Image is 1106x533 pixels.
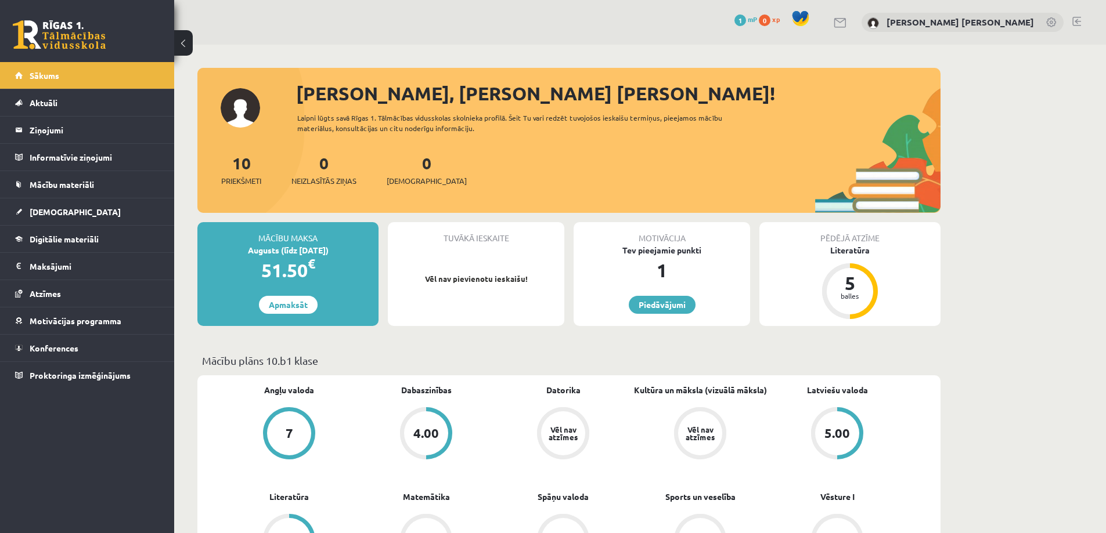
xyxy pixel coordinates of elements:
[15,307,160,334] a: Motivācijas programma
[197,256,379,284] div: 51.50
[759,244,941,256] div: Literatūra
[291,175,356,187] span: Neizlasītās ziņas
[634,384,767,396] a: Kultūra un māksla (vizuālā māksla)
[769,407,906,462] a: 5.00
[495,407,632,462] a: Vēl nav atzīmes
[30,370,131,380] span: Proktoringa izmēģinājums
[269,491,309,503] a: Literatūra
[259,296,318,314] a: Apmaksāt
[30,316,121,326] span: Motivācijas programma
[15,335,160,361] a: Konferences
[197,222,379,244] div: Mācību maksa
[820,491,855,503] a: Vēsture I
[30,253,160,280] legend: Maksājumi
[824,427,850,440] div: 5.00
[202,353,936,368] p: Mācību plāns 10.b1 klase
[833,292,867,299] div: balles
[772,14,780,24] span: xp
[30,117,160,143] legend: Ziņojumi
[286,427,293,440] div: 7
[308,255,315,272] span: €
[30,70,59,81] span: Sākums
[30,343,78,353] span: Konferences
[291,153,356,187] a: 0Neizlasītās ziņas
[759,14,786,24] a: 0 xp
[15,253,160,280] a: Maksājumi
[197,244,379,256] div: Augusts (līdz [DATE])
[30,144,160,171] legend: Informatīvie ziņojumi
[15,362,160,389] a: Proktoringa izmēģinājums
[387,153,467,187] a: 0[DEMOGRAPHIC_DATA]
[30,288,61,299] span: Atzīmes
[15,117,160,143] a: Ziņojumi
[759,14,770,26] span: 0
[30,179,94,190] span: Mācību materiāli
[547,426,579,441] div: Vēl nav atzīmes
[833,274,867,292] div: 5
[734,14,746,26] span: 1
[30,97,57,108] span: Aktuāli
[15,171,160,198] a: Mācību materiāli
[296,79,941,107] div: [PERSON_NAME], [PERSON_NAME] [PERSON_NAME]!
[221,153,261,187] a: 10Priekšmeti
[867,17,879,29] img: Frančesko Pio Bevilakva
[30,234,99,244] span: Digitālie materiāli
[401,384,452,396] a: Dabaszinības
[387,175,467,187] span: [DEMOGRAPHIC_DATA]
[665,491,736,503] a: Sports un veselība
[15,226,160,252] a: Digitālie materiāli
[632,407,769,462] a: Vēl nav atzīmes
[264,384,314,396] a: Angļu valoda
[30,206,121,217] span: [DEMOGRAPHIC_DATA]
[734,14,757,24] a: 1 mP
[748,14,757,24] span: mP
[221,175,261,187] span: Priekšmeti
[358,407,495,462] a: 4.00
[684,426,716,441] div: Vēl nav atzīmes
[15,144,160,171] a: Informatīvie ziņojumi
[388,222,564,244] div: Tuvākā ieskaite
[807,384,868,396] a: Latviešu valoda
[546,384,581,396] a: Datorika
[297,113,743,133] div: Laipni lūgts savā Rīgas 1. Tālmācības vidusskolas skolnieka profilā. Šeit Tu vari redzēt tuvojošo...
[15,62,160,89] a: Sākums
[15,198,160,225] a: [DEMOGRAPHIC_DATA]
[759,244,941,321] a: Literatūra 5 balles
[403,491,450,503] a: Matemātika
[13,20,106,49] a: Rīgas 1. Tālmācības vidusskola
[538,491,589,503] a: Spāņu valoda
[574,256,750,284] div: 1
[394,273,559,285] p: Vēl nav pievienotu ieskaišu!
[759,222,941,244] div: Pēdējā atzīme
[574,244,750,256] div: Tev pieejamie punkti
[887,16,1034,28] a: [PERSON_NAME] [PERSON_NAME]
[629,296,696,314] a: Piedāvājumi
[15,280,160,307] a: Atzīmes
[413,427,439,440] div: 4.00
[221,407,358,462] a: 7
[15,89,160,116] a: Aktuāli
[574,222,750,244] div: Motivācija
